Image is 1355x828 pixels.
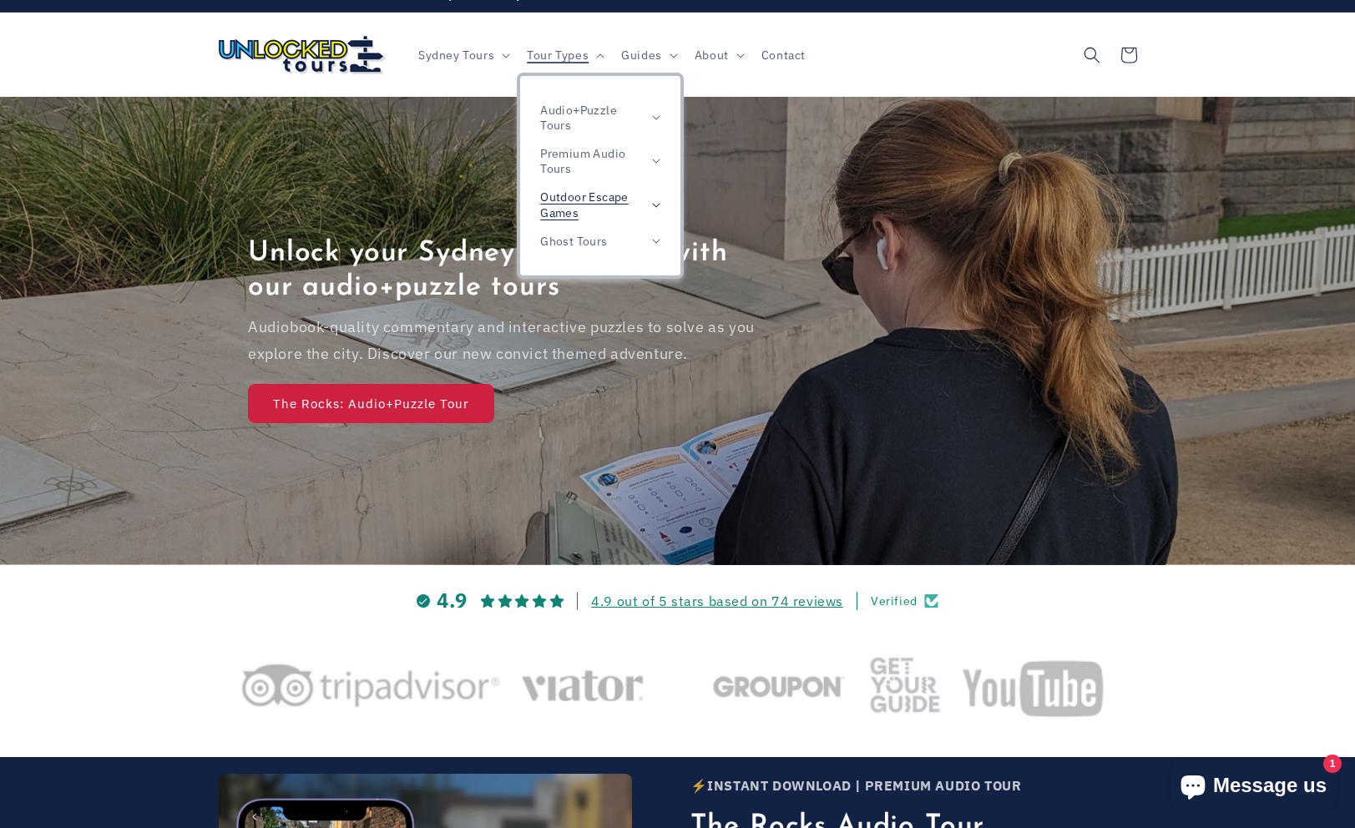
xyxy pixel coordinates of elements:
[520,227,680,255] summary: Ghost Tours
[219,588,1137,614] a: 4.9 4.9 out of 5 stars based on 74 reviewsVerified
[408,38,517,73] summary: Sydney Tours
[520,183,680,226] summary: Outdoor Escape Games
[248,314,757,368] p: Audiobook-quality commentary and interactive puzzles to solve as you explore the city. Discover o...
[1074,37,1110,73] summary: Search
[540,189,644,220] span: Outdoor Escape Games
[248,237,757,305] h2: Unlock your Sydney adventure with our audio+puzzle tours
[695,48,729,63] span: About
[248,385,494,424] a: The Rocks: Audio+Puzzle Tour
[517,38,611,73] summary: Tour Types
[520,139,680,183] summary: Premium Audio Tours
[212,29,392,80] a: Unlocked Tours
[527,48,589,63] span: Tour Types
[707,777,861,794] strong: INSTANT DOWNLOAD |
[751,38,816,73] a: Contact
[219,36,386,74] img: Unlocked Tours
[520,96,680,139] summary: Audio+Puzzle Tours
[1165,760,1342,815] inbox-online-store-chat: Shopify online store chat
[418,48,494,63] span: Sydney Tours
[690,774,1079,798] p: ⚡
[865,777,1022,794] strong: PREMIUM AUDIO TOUR
[540,146,644,176] span: Premium Audio Tours
[540,234,607,249] span: Ghost Tours
[611,38,685,73] summary: Guides
[540,103,644,133] span: Audio+Puzzle Tours
[761,48,806,63] span: Contact
[591,593,843,609] a: 4.9 out of 5 stars based on 74 reviews
[621,48,662,63] span: Guides
[685,38,751,73] summary: About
